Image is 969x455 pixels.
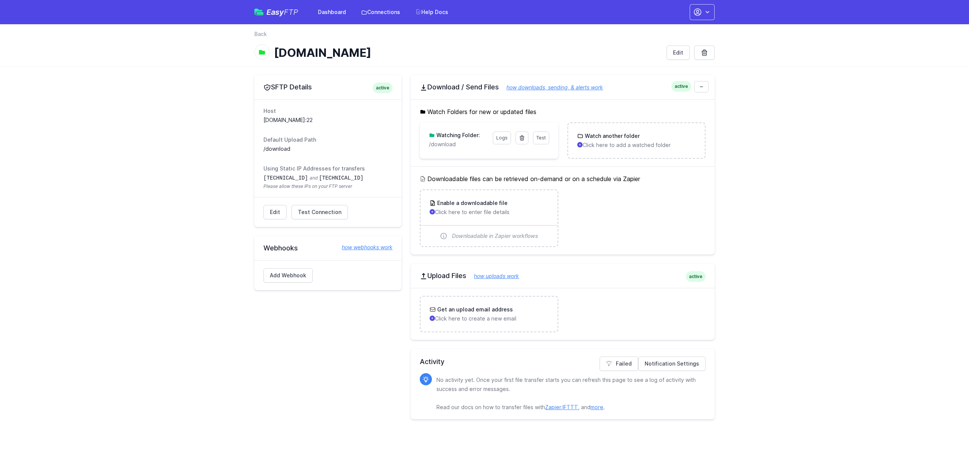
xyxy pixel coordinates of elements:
h1: [DOMAIN_NAME] [274,46,661,59]
h2: Activity [420,356,706,367]
a: Edit [263,205,287,219]
a: Enable a downloadable file Click here to enter file details Downloadable in Zapier workflows [421,190,557,246]
a: Add Webhook [263,268,313,283]
nav: Breadcrumb [254,30,715,42]
a: Help Docs [411,5,453,19]
span: and [310,175,318,181]
span: active [686,271,706,282]
span: Please allow these IPs on your FTP server [263,183,393,189]
span: Test [536,135,546,141]
a: Watch another folder Click here to add a watched folder [568,123,705,158]
a: Dashboard [313,5,351,19]
a: Test [533,131,549,144]
dd: [DOMAIN_NAME]:22 [263,116,393,124]
h3: Enable a downloadable file [436,199,508,207]
a: more [590,404,603,410]
a: Notification Settings [638,356,706,371]
h3: Watching Folder: [435,131,480,139]
a: EasyFTP [254,8,298,16]
span: Easy [266,8,298,16]
span: Test Connection [298,208,341,216]
span: FTP [284,8,298,17]
span: Downloadable in Zapier workflows [452,232,538,240]
p: /download [429,141,488,148]
dt: Default Upload Path [263,136,393,144]
h5: Downloadable files can be retrieved on-demand or on a schedule via Zapier [420,174,706,183]
h3: Watch another folder [583,132,640,140]
a: IFTTT [562,404,578,410]
a: Logs [493,131,511,144]
a: how webhooks work [334,244,393,251]
h2: Upload Files [420,271,706,280]
img: easyftp_logo.png [254,9,263,16]
p: Click here to add a watched folder [577,141,696,149]
a: Zapier [545,404,561,410]
span: active [671,81,691,92]
a: Failed [600,356,638,371]
span: active [373,83,393,93]
dt: Host [263,107,393,115]
h2: SFTP Details [263,83,393,92]
a: how downloads, sending, & alerts work [499,84,603,91]
a: Edit [667,45,690,60]
dd: /download [263,145,393,153]
h2: Webhooks [263,244,393,253]
a: Test Connection [291,205,348,219]
p: Click here to create a new email [430,315,548,322]
code: [TECHNICAL_ID] [263,175,308,181]
a: Back [254,30,267,38]
h3: Get an upload email address [436,306,513,313]
dt: Using Static IP Addresses for transfers [263,165,393,172]
a: Connections [357,5,405,19]
a: how uploads work [466,273,519,279]
p: No activity yet. Once your first file transfer starts you can refresh this page to see a log of a... [436,375,699,412]
p: Click here to enter file details [430,208,548,216]
h5: Watch Folders for new or updated files [420,107,706,116]
code: [TECHNICAL_ID] [319,175,364,181]
h2: Download / Send Files [420,83,706,92]
a: Get an upload email address Click here to create a new email [421,297,557,331]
